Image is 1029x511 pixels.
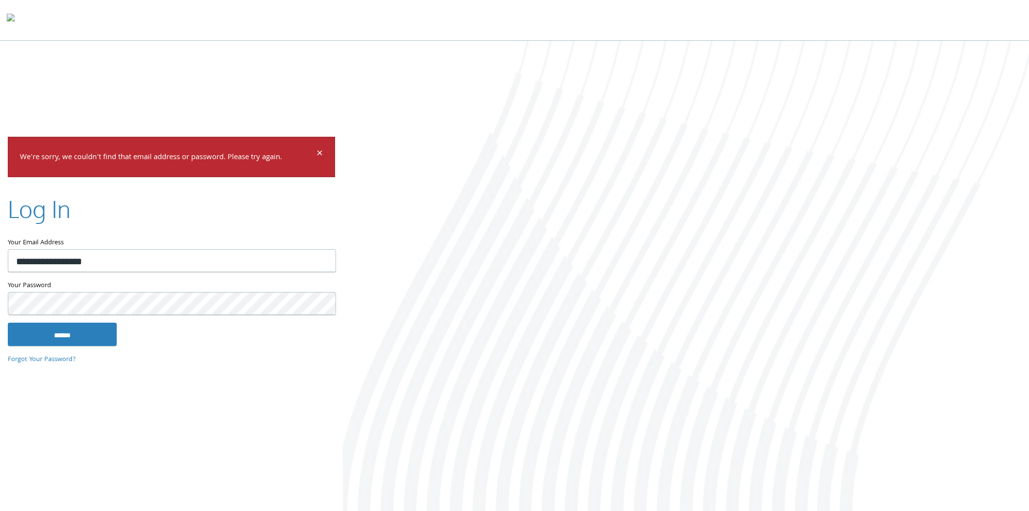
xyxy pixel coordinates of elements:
[8,280,335,292] label: Your Password
[20,151,315,165] p: We're sorry, we couldn't find that email address or password. Please try again.
[7,10,15,30] img: todyl-logo-dark.svg
[8,193,71,225] h2: Log In
[317,149,323,161] button: Dismiss alert
[8,354,76,365] a: Forgot Your Password?
[317,145,323,164] span: ×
